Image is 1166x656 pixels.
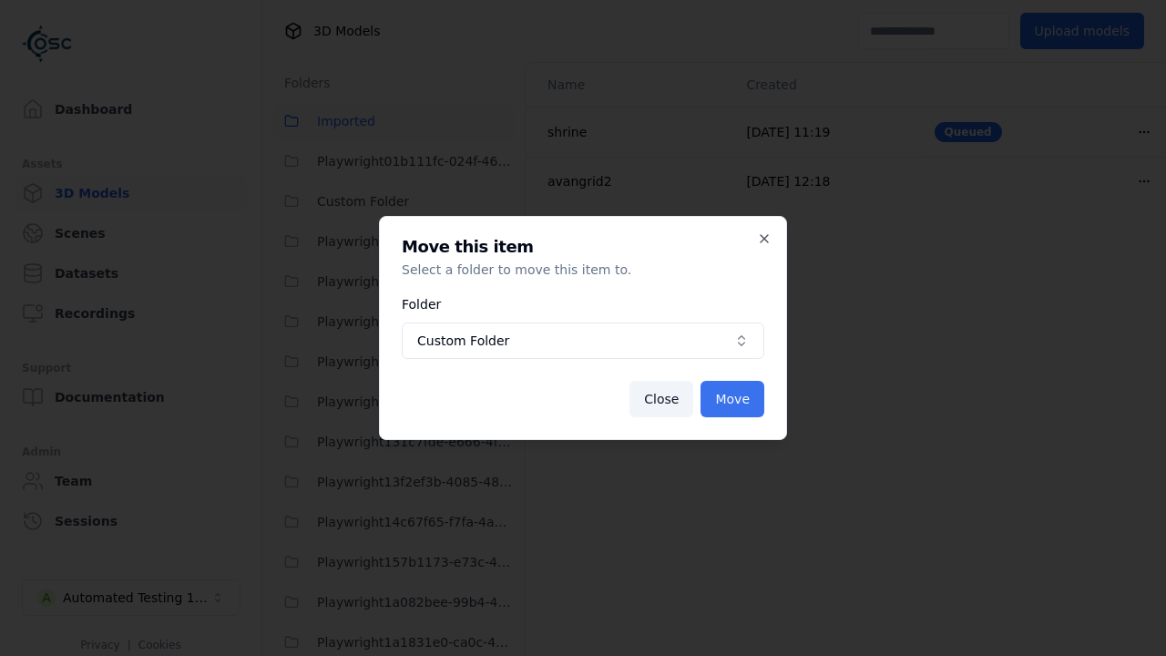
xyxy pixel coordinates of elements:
span: Custom Folder [417,332,727,350]
button: Move [701,381,764,417]
button: Close [629,381,693,417]
label: Folder [402,297,441,312]
h2: Move this item [402,239,764,255]
p: Select a folder to move this item to. [402,261,764,279]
